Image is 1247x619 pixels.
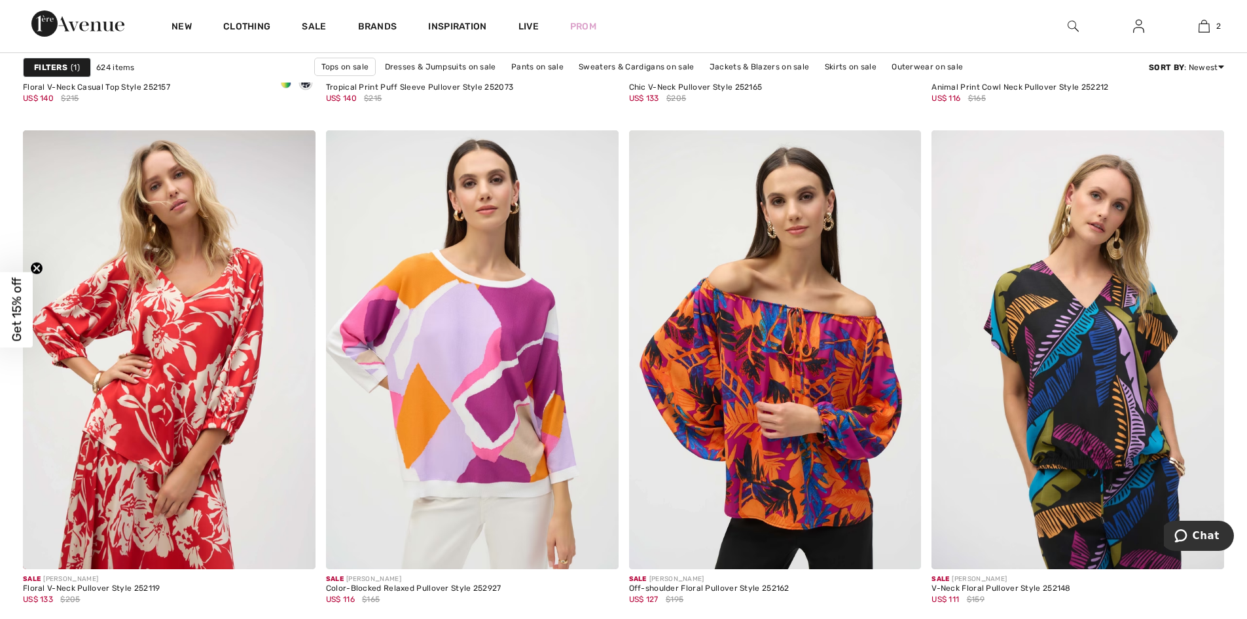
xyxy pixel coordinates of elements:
[1133,18,1144,34] img: My Info
[931,130,1224,569] img: V-Neck Floral Pullover Style 252148. Black/Multi
[1199,18,1210,34] img: My Bag
[326,575,344,583] span: Sale
[364,92,382,104] span: $215
[931,574,1071,584] div: [PERSON_NAME]
[1149,62,1224,73] div: : Newest
[30,261,43,274] button: Close teaser
[1216,20,1221,32] span: 2
[666,593,683,605] span: $195
[518,20,539,33] a: Live
[629,575,647,583] span: Sale
[23,584,160,593] div: Floral V-Neck Pullover Style 252119
[9,278,24,342] span: Get 15% off
[629,130,922,569] img: Off-shoulder Floral Pullover Style 252162. Multi
[1172,18,1236,34] a: 2
[931,83,1108,92] div: Animal Print Cowl Neck Pullover Style 252212
[931,94,960,103] span: US$ 116
[60,593,80,605] span: $205
[296,73,316,95] div: Vanilla/Midnight Blue
[61,92,79,104] span: $215
[666,92,686,104] span: $205
[326,584,501,593] div: Color-Blocked Relaxed Pullover Style 252927
[570,20,596,33] a: Prom
[931,575,949,583] span: Sale
[629,584,789,593] div: Off-shoulder Floral Pullover Style 252162
[23,130,316,569] img: Floral V-Neck Pullover Style 252119. Red/cream
[629,574,789,584] div: [PERSON_NAME]
[23,94,54,103] span: US$ 140
[1164,521,1234,553] iframe: Opens a widget where you can chat to one of our agents
[1068,18,1079,34] img: search the website
[71,62,80,73] span: 1
[172,21,192,35] a: New
[23,575,41,583] span: Sale
[967,593,985,605] span: $159
[276,73,296,95] div: Black/Multi
[223,21,270,35] a: Clothing
[314,58,376,76] a: Tops on sale
[1149,63,1184,72] strong: Sort By
[358,21,397,35] a: Brands
[23,595,53,604] span: US$ 133
[428,21,486,35] span: Inspiration
[326,595,355,604] span: US$ 116
[818,58,883,75] a: Skirts on sale
[931,595,959,604] span: US$ 111
[378,58,503,75] a: Dresses & Jumpsuits on sale
[968,92,986,104] span: $165
[326,83,513,92] div: Tropical Print Puff Sleeve Pullover Style 252073
[629,94,659,103] span: US$ 133
[326,574,501,584] div: [PERSON_NAME]
[572,58,700,75] a: Sweaters & Cardigans on sale
[703,58,816,75] a: Jackets & Blazers on sale
[1123,18,1155,35] a: Sign In
[302,21,326,35] a: Sale
[96,62,135,73] span: 624 items
[326,130,619,569] img: Color-Blocked Relaxed Pullover Style 252927. Vanilla/Multi
[629,595,659,604] span: US$ 127
[362,593,380,605] span: $165
[34,62,67,73] strong: Filters
[23,574,160,584] div: [PERSON_NAME]
[931,584,1071,593] div: V-Neck Floral Pullover Style 252148
[885,58,969,75] a: Outerwear on sale
[23,83,170,92] div: Floral V-Neck Casual Top Style 252157
[326,94,357,103] span: US$ 140
[31,10,124,37] img: 1ère Avenue
[505,58,570,75] a: Pants on sale
[629,83,763,92] div: Chic V-Neck Pullover Style 252165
